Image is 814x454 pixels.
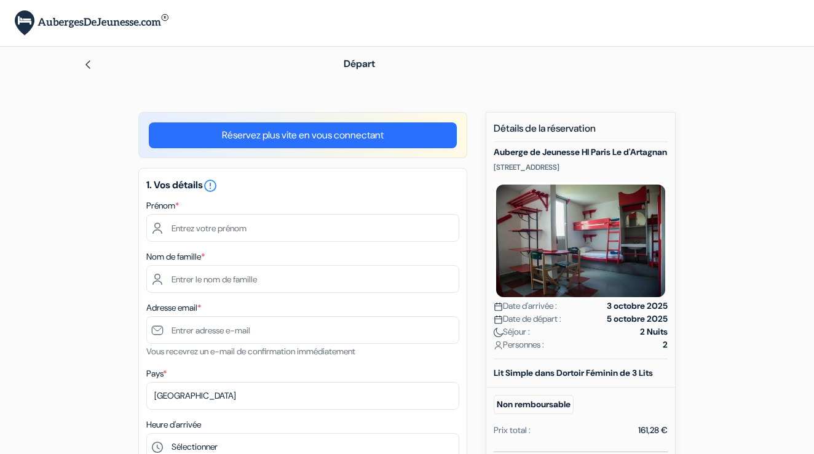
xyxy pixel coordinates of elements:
[494,162,668,172] p: [STREET_ADDRESS]
[146,214,459,242] input: Entrez votre prénom
[83,60,93,70] img: left_arrow.svg
[146,199,179,212] label: Prénom
[146,178,459,193] h5: 1. Vos détails
[146,301,201,314] label: Adresse email
[494,367,653,378] b: Lit Simple dans Dortoir Féminin de 3 Lits
[203,178,218,191] a: error_outline
[607,313,668,325] strong: 5 octobre 2025
[638,424,668,437] div: 161,28 €
[494,341,503,350] img: user_icon.svg
[494,122,668,142] h5: Détails de la réservation
[146,265,459,293] input: Entrer le nom de famille
[146,250,205,263] label: Nom de famille
[494,338,544,351] span: Personnes :
[146,367,167,380] label: Pays
[494,424,531,437] div: Prix total :
[494,315,503,324] img: calendar.svg
[494,395,574,414] small: Non remboursable
[344,57,375,70] span: Départ
[663,338,668,351] strong: 2
[494,302,503,311] img: calendar.svg
[494,313,561,325] span: Date de départ :
[494,328,503,337] img: moon.svg
[146,346,355,357] small: Vous recevrez un e-mail de confirmation immédiatement
[149,122,457,148] a: Réservez plus vite en vous connectant
[607,300,668,313] strong: 3 octobre 2025
[494,300,557,313] span: Date d'arrivée :
[494,325,530,338] span: Séjour :
[146,316,459,344] input: Entrer adresse e-mail
[640,325,668,338] strong: 2 Nuits
[15,10,168,36] img: AubergesDeJeunesse.com
[203,178,218,193] i: error_outline
[146,418,201,431] label: Heure d'arrivée
[494,147,668,157] h5: Auberge de Jeunesse HI Paris Le d'Artagnan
